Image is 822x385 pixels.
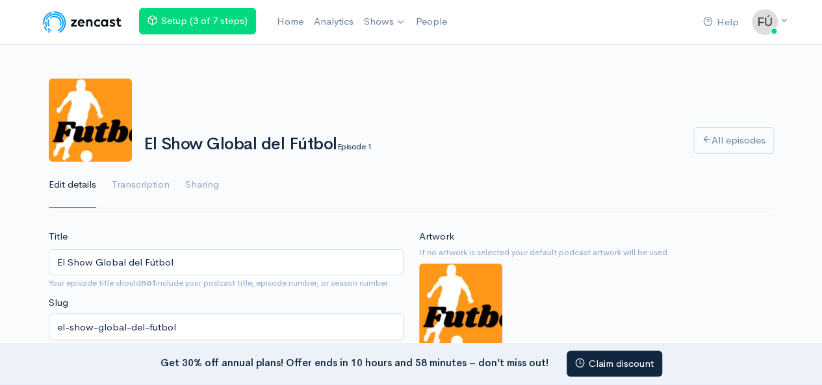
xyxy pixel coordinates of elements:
a: Claim discount [567,351,662,377]
img: ... [752,9,778,35]
img: ZenCast Logo [41,9,123,35]
a: Transcription [112,162,170,208]
a: All episodes [693,127,774,154]
a: Home [272,8,309,36]
input: title-of-episode [49,314,404,340]
a: Analytics [309,8,359,36]
input: What is the episode's title? [49,249,404,276]
small: The slug will be used in the URL for the episode. [49,340,404,353]
a: Edit details [49,162,96,208]
label: Title [49,229,68,244]
a: Shows [359,8,411,36]
a: Help [698,8,744,36]
label: Artwork [419,229,454,244]
a: People [411,8,452,36]
h1: El Show Global del Fútbol [144,135,678,154]
a: Sharing [185,162,219,208]
small: If no artwork is selected your default podcast artwork will be used [419,246,774,259]
a: Setup (3 of 7 steps) [139,8,256,34]
strong: not [141,277,156,288]
small: Episode 1 [337,141,371,152]
small: Your episode title should include your podcast title, episode number, or season number. [49,277,391,288]
label: Slug [49,295,68,310]
strong: Get 30% off annual plans! Offer ends in 10 hours and 58 minutes – don’t miss out! [161,356,548,368]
